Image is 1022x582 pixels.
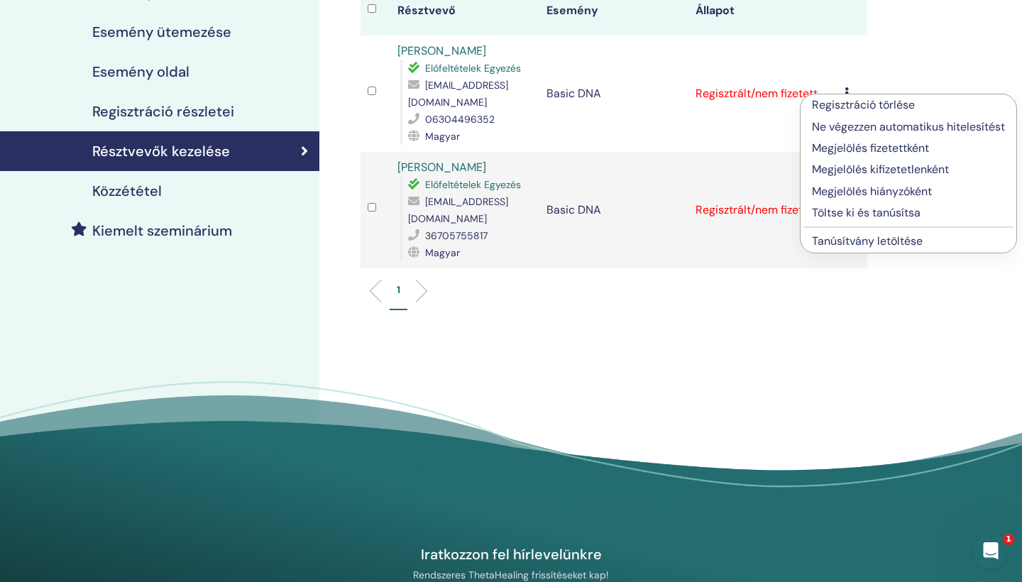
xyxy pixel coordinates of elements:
span: 1 [1003,534,1014,545]
p: Ne végezzen automatikus hitelesítést [812,119,1005,136]
span: 36705755817 [425,229,488,242]
td: Basic DNA [539,35,688,152]
td: Basic DNA [539,152,688,268]
span: [EMAIL_ADDRESS][DOMAIN_NAME] [408,195,508,225]
h4: Iratkozzon fel hírlevelünkre [347,545,675,564]
h4: Résztvevők kezelése [92,143,230,160]
h4: Esemény oldal [92,63,189,80]
span: Magyar [425,246,460,259]
p: Megjelölés kifizetetlenként [812,161,1005,178]
h4: Esemény ütemezése [92,23,231,40]
a: Tanúsítvány letöltése [812,234,923,248]
p: Regisztráció törlése [812,97,1005,114]
h4: Közzététel [92,182,162,199]
a: [PERSON_NAME] [397,43,486,58]
span: Előfeltételek Egyezés [425,178,521,191]
p: Megjelölés hiányzóként [812,183,1005,200]
h4: Regisztráció részletei [92,103,234,120]
h4: Kiemelt szeminárium [92,222,232,239]
span: Magyar [425,130,460,143]
p: Rendszeres ThetaHealing frissítéseket kap! [347,569,675,581]
span: Előfeltételek Egyezés [425,62,521,75]
p: 1 [397,282,400,297]
a: [PERSON_NAME] [397,160,486,175]
p: Megjelölés fizetettként [812,140,1005,157]
p: Töltse ki és tanúsítsa [812,204,1005,221]
span: 06304496352 [425,113,495,126]
span: [EMAIL_ADDRESS][DOMAIN_NAME] [408,79,508,109]
iframe: Intercom live chat [974,534,1008,568]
